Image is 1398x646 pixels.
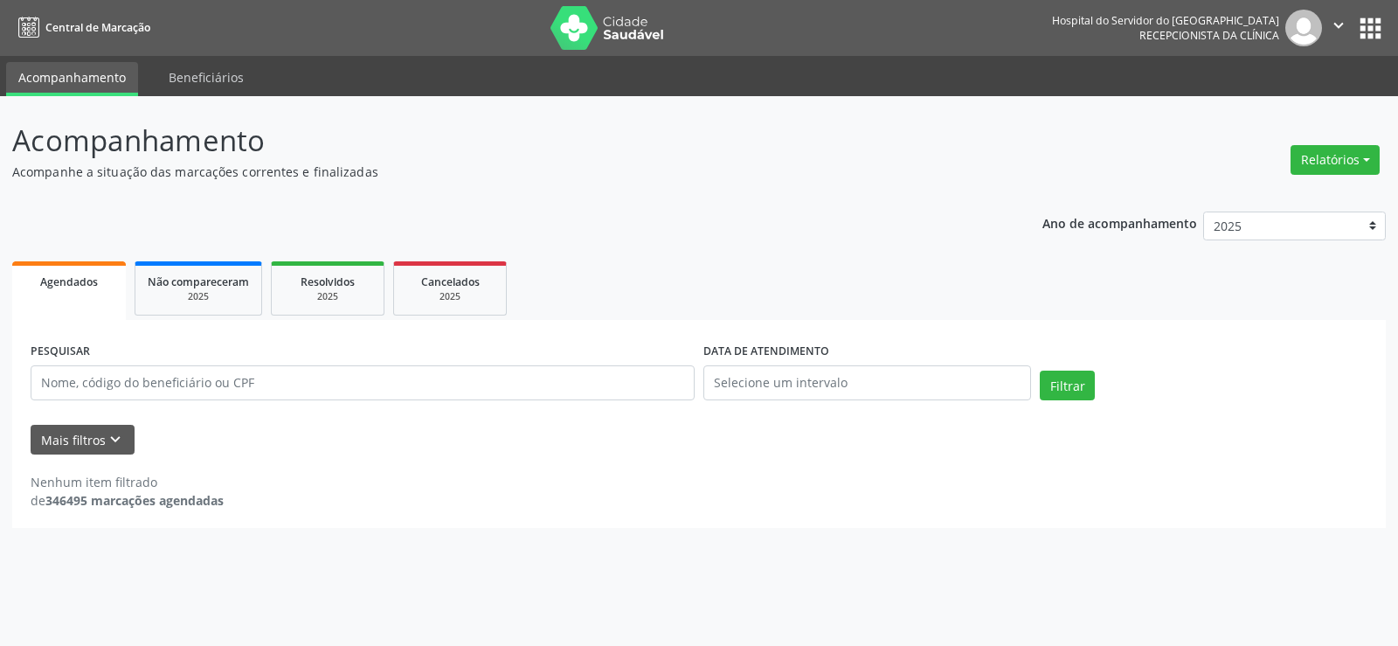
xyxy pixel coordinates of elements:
[31,491,224,510] div: de
[106,430,125,449] i: keyboard_arrow_down
[1052,13,1279,28] div: Hospital do Servidor do [GEOGRAPHIC_DATA]
[1329,16,1348,35] i: 
[6,62,138,96] a: Acompanhamento
[31,425,135,455] button: Mais filtroskeyboard_arrow_down
[45,20,150,35] span: Central de Marcação
[406,290,494,303] div: 2025
[40,274,98,289] span: Agendados
[31,473,224,491] div: Nenhum item filtrado
[45,492,224,509] strong: 346495 marcações agendadas
[284,290,371,303] div: 2025
[148,290,249,303] div: 2025
[12,163,973,181] p: Acompanhe a situação das marcações correntes e finalizadas
[12,13,150,42] a: Central de Marcação
[31,338,90,365] label: PESQUISAR
[12,119,973,163] p: Acompanhamento
[1139,28,1279,43] span: Recepcionista da clínica
[31,365,695,400] input: Nome, código do beneficiário ou CPF
[703,338,829,365] label: DATA DE ATENDIMENTO
[703,365,1031,400] input: Selecione um intervalo
[301,274,355,289] span: Resolvidos
[1042,212,1197,233] p: Ano de acompanhamento
[1040,371,1095,400] button: Filtrar
[156,62,256,93] a: Beneficiários
[421,274,480,289] span: Cancelados
[148,274,249,289] span: Não compareceram
[1355,13,1386,44] button: apps
[1322,10,1355,46] button: 
[1285,10,1322,46] img: img
[1291,145,1380,175] button: Relatórios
